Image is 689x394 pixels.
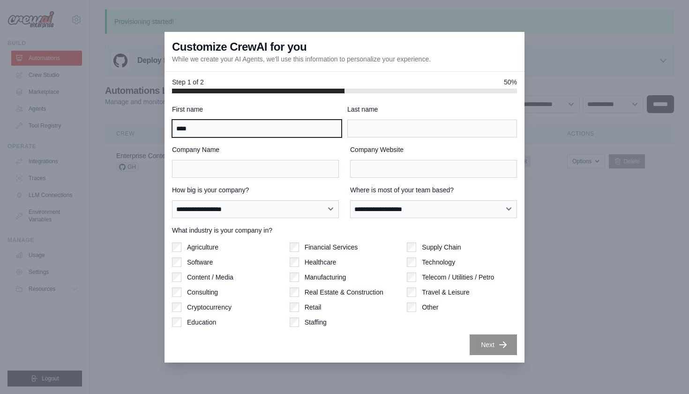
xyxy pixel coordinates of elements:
[350,185,517,195] label: Where is most of your team based?
[305,273,346,282] label: Manufacturing
[422,242,461,252] label: Supply Chain
[347,105,517,114] label: Last name
[172,185,339,195] label: How big is your company?
[172,54,431,64] p: While we create your AI Agents, we'll use this information to personalize your experience.
[172,105,342,114] label: First name
[305,288,383,297] label: Real Estate & Construction
[187,288,218,297] label: Consulting
[187,258,213,267] label: Software
[305,242,358,252] label: Financial Services
[172,145,339,154] label: Company Name
[172,39,307,54] h3: Customize CrewAI for you
[305,318,327,327] label: Staffing
[422,258,455,267] label: Technology
[422,288,469,297] label: Travel & Leisure
[187,303,232,312] label: Cryptocurrency
[504,77,517,87] span: 50%
[187,242,218,252] label: Agriculture
[470,334,517,355] button: Next
[422,303,438,312] label: Other
[172,226,517,235] label: What industry is your company in?
[305,303,322,312] label: Retail
[187,273,233,282] label: Content / Media
[350,145,517,154] label: Company Website
[305,258,337,267] label: Healthcare
[187,318,216,327] label: Education
[422,273,494,282] label: Telecom / Utilities / Petro
[172,77,204,87] span: Step 1 of 2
